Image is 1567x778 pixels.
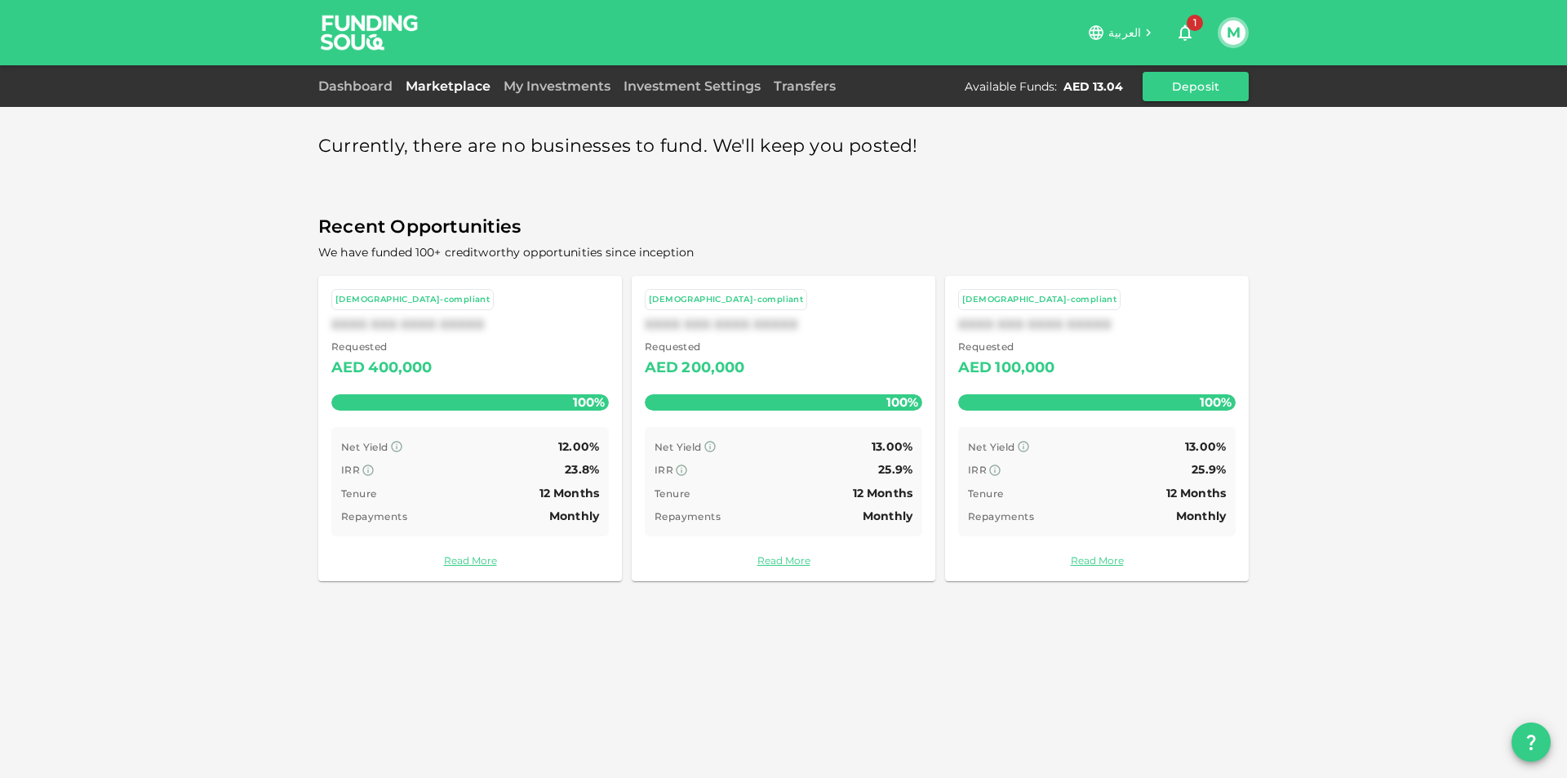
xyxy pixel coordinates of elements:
[341,464,360,476] span: IRR
[341,487,376,500] span: Tenure
[341,441,388,453] span: Net Yield
[331,339,433,355] span: Requested
[318,245,694,260] span: We have funded 100+ creditworthy opportunities since inception
[958,317,1236,332] div: XXXX XXX XXXX XXXXX
[655,487,690,500] span: Tenure
[318,276,622,581] a: [DEMOGRAPHIC_DATA]-compliantXXXX XXX XXXX XXXXX Requested AED400,000100% Net Yield 12.00% IRR 23....
[1063,78,1123,95] div: AED 13.04
[872,439,912,454] span: 13.00%
[399,78,497,94] a: Marketplace
[331,553,609,568] a: Read More
[335,293,490,307] div: [DEMOGRAPHIC_DATA]-compliant
[655,464,673,476] span: IRR
[655,441,702,453] span: Net Yield
[1108,25,1141,40] span: العربية
[995,355,1054,381] div: 100,000
[368,355,432,381] div: 400,000
[968,441,1015,453] span: Net Yield
[1512,722,1551,762] button: question
[632,276,935,581] a: [DEMOGRAPHIC_DATA]-compliantXXXX XXX XXXX XXXXX Requested AED200,000100% Net Yield 13.00% IRR 25....
[497,78,617,94] a: My Investments
[965,78,1057,95] div: Available Funds :
[539,486,599,500] span: 12 Months
[655,510,721,522] span: Repayments
[968,464,987,476] span: IRR
[1196,390,1236,414] span: 100%
[1143,72,1249,101] button: Deposit
[945,276,1249,581] a: [DEMOGRAPHIC_DATA]-compliantXXXX XXX XXXX XXXXX Requested AED100,000100% Net Yield 13.00% IRR 25....
[878,462,912,477] span: 25.9%
[1221,20,1245,45] button: M
[958,355,992,381] div: AED
[617,78,767,94] a: Investment Settings
[1187,15,1203,31] span: 1
[882,390,922,414] span: 100%
[681,355,744,381] div: 200,000
[558,439,599,454] span: 12.00%
[968,487,1003,500] span: Tenure
[649,293,803,307] div: [DEMOGRAPHIC_DATA]-compliant
[962,293,1116,307] div: [DEMOGRAPHIC_DATA]-compliant
[1169,16,1201,49] button: 1
[331,317,609,332] div: XXXX XXX XXXX XXXXX
[1185,439,1226,454] span: 13.00%
[1176,509,1226,523] span: Monthly
[645,317,922,332] div: XXXX XXX XXXX XXXXX
[1166,486,1226,500] span: 12 Months
[645,553,922,568] a: Read More
[958,553,1236,568] a: Read More
[318,131,918,162] span: Currently, there are no businesses to fund. We'll keep you posted!
[863,509,912,523] span: Monthly
[1192,462,1226,477] span: 25.9%
[331,355,365,381] div: AED
[645,339,745,355] span: Requested
[318,211,1249,243] span: Recent Opportunities
[565,462,599,477] span: 23.8%
[645,355,678,381] div: AED
[341,510,407,522] span: Repayments
[958,339,1055,355] span: Requested
[968,510,1034,522] span: Repayments
[853,486,912,500] span: 12 Months
[569,390,609,414] span: 100%
[767,78,842,94] a: Transfers
[549,509,599,523] span: Monthly
[318,78,399,94] a: Dashboard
